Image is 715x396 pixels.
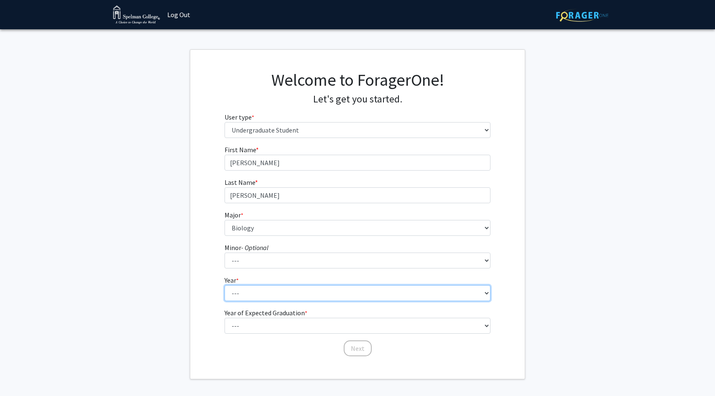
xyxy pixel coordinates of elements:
h4: Let's get you started. [225,93,491,105]
label: Major [225,210,243,220]
img: Spelman College Logo [113,5,160,24]
span: First Name [225,146,256,154]
label: Year of Expected Graduation [225,308,307,318]
span: Last Name [225,178,255,187]
iframe: Chat [6,358,36,390]
i: - Optional [241,243,268,252]
label: Year [225,275,239,285]
label: Minor [225,243,268,253]
label: User type [225,112,254,122]
button: Next [344,340,372,356]
h1: Welcome to ForagerOne! [225,70,491,90]
img: ForagerOne Logo [556,9,608,22]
